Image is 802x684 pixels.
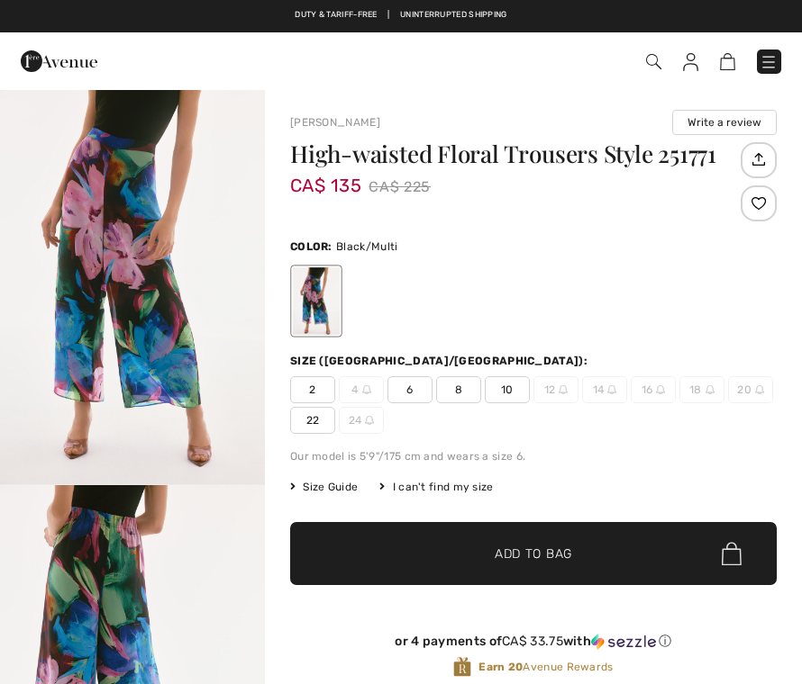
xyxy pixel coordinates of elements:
[533,376,579,403] span: 12
[656,385,665,394] img: ring-m.svg
[722,542,742,565] img: Bag.svg
[591,634,656,650] img: Sezzle
[290,376,335,403] span: 2
[387,376,433,403] span: 6
[365,416,374,425] img: ring-m.svg
[290,407,335,434] span: 22
[672,110,777,135] button: Write a review
[362,385,371,394] img: ring-m.svg
[290,479,358,495] span: Size Guide
[720,53,735,70] img: Shopping Bag
[478,659,613,675] span: Avenue Rewards
[478,661,523,673] strong: Earn 20
[290,634,777,650] div: or 4 payments of with
[453,656,471,678] img: Avenue Rewards
[290,634,777,656] div: or 4 payments ofCA$ 33.75withSezzle Click to learn more about Sezzle
[290,448,777,464] div: Our model is 5'9"/175 cm and wears a size 6.
[607,385,616,394] img: ring-m.svg
[21,51,97,68] a: 1ère Avenue
[631,376,676,403] span: 16
[582,376,627,403] span: 14
[646,54,661,69] img: Search
[339,376,384,403] span: 4
[21,43,97,79] img: 1ère Avenue
[728,376,773,403] span: 20
[369,174,431,201] span: CA$ 225
[290,240,333,253] span: Color:
[290,142,736,166] h1: High-waisted Floral Trousers Style 251771
[760,53,778,71] img: Menu
[379,479,493,495] div: I can't find my size
[706,385,715,394] img: ring-m.svg
[485,376,530,403] span: 10
[436,376,481,403] span: 8
[290,522,777,585] button: Add to Bag
[290,157,361,196] span: CA$ 135
[683,53,698,71] img: My Info
[502,634,563,649] span: CA$ 33.75
[293,267,340,335] div: Black/Multi
[339,407,384,434] span: 24
[743,144,773,175] img: Share
[679,376,725,403] span: 18
[290,353,591,369] div: Size ([GEOGRAPHIC_DATA]/[GEOGRAPHIC_DATA]):
[559,385,568,394] img: ring-m.svg
[755,385,764,394] img: ring-m.svg
[336,240,397,253] span: Black/Multi
[290,116,380,129] a: [PERSON_NAME]
[495,544,572,563] span: Add to Bag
